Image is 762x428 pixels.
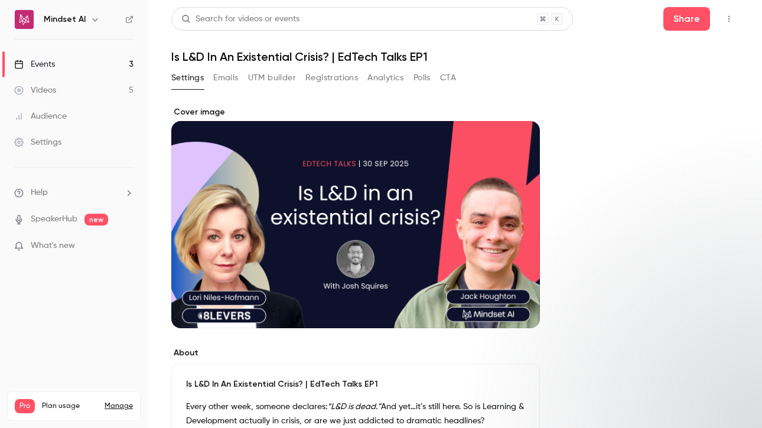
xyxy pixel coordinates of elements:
[663,7,710,31] button: Share
[171,50,738,64] h1: Is L&D In An Existential Crisis? | EdTech Talks EP1
[248,68,296,87] button: UTM builder
[31,187,48,199] span: Help
[31,240,75,252] span: What's new
[327,403,381,411] em: “L&D is dead.”
[44,14,86,25] h6: Mindset AI
[14,110,67,122] div: Audience
[119,241,133,251] iframe: Noticeable Trigger
[31,213,77,226] a: SpeakerHub
[15,399,35,413] span: Pro
[213,68,238,87] button: Emails
[14,136,61,148] div: Settings
[186,378,525,390] p: Is L&D In An Existential Crisis? | EdTech Talks EP1
[84,214,108,226] span: new
[14,187,133,199] li: help-dropdown-opener
[42,401,97,411] span: Plan usage
[181,13,299,25] div: Search for videos or events
[305,68,358,87] button: Registrations
[15,10,34,29] img: Mindset AI
[14,58,55,70] div: Events
[440,68,456,87] button: CTA
[367,68,404,87] button: Analytics
[171,347,540,359] label: About
[171,106,540,118] label: Cover image
[171,68,204,87] button: Settings
[105,401,133,411] a: Manage
[413,68,431,87] button: Polls
[171,106,540,328] section: Cover image
[14,84,56,96] div: Videos
[186,400,525,428] p: Every other week, someone declares: And yet…it’s still here. So is Learning & Development actuall...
